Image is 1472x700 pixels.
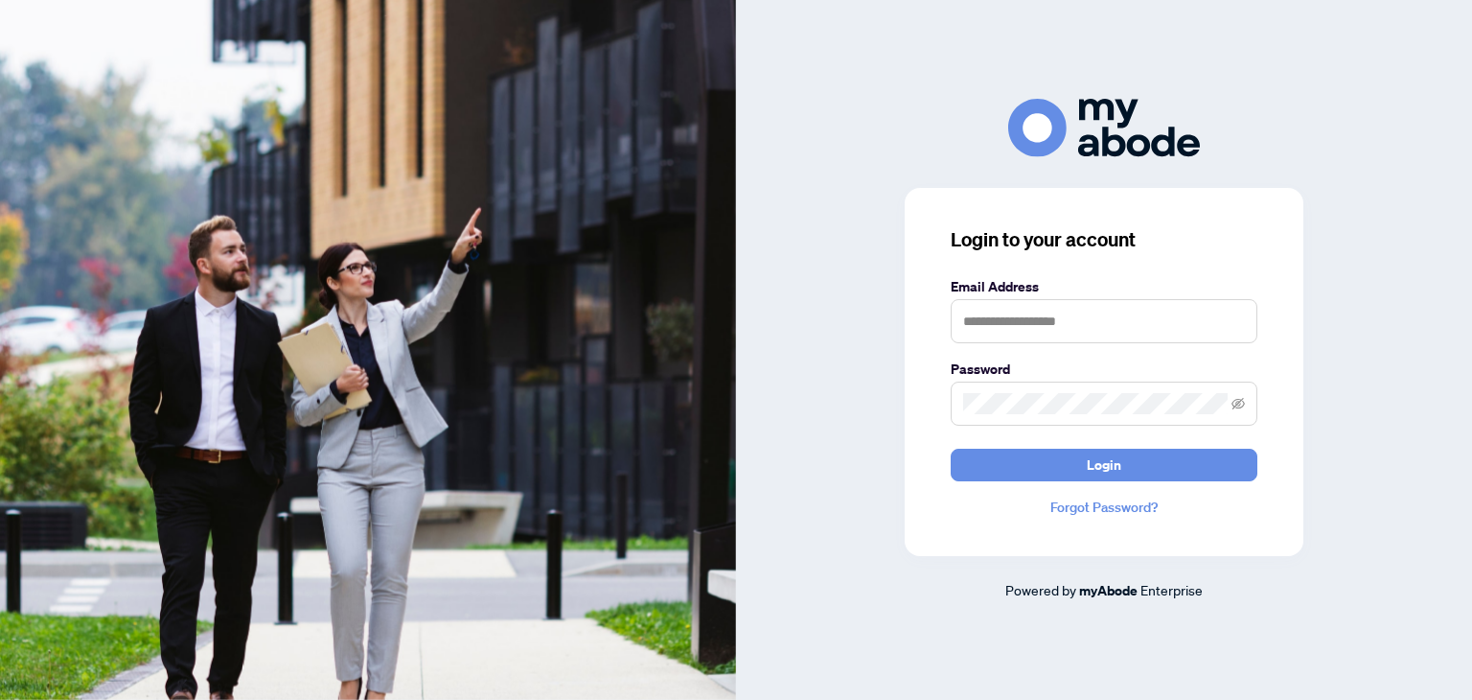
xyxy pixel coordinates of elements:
button: Login [951,449,1257,481]
span: Enterprise [1140,581,1203,598]
h3: Login to your account [951,226,1257,253]
a: myAbode [1079,580,1138,601]
span: eye-invisible [1231,397,1245,410]
span: Powered by [1005,581,1076,598]
span: Login [1087,450,1121,480]
img: ma-logo [1008,99,1200,157]
label: Email Address [951,276,1257,297]
a: Forgot Password? [951,497,1257,518]
label: Password [951,359,1257,380]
